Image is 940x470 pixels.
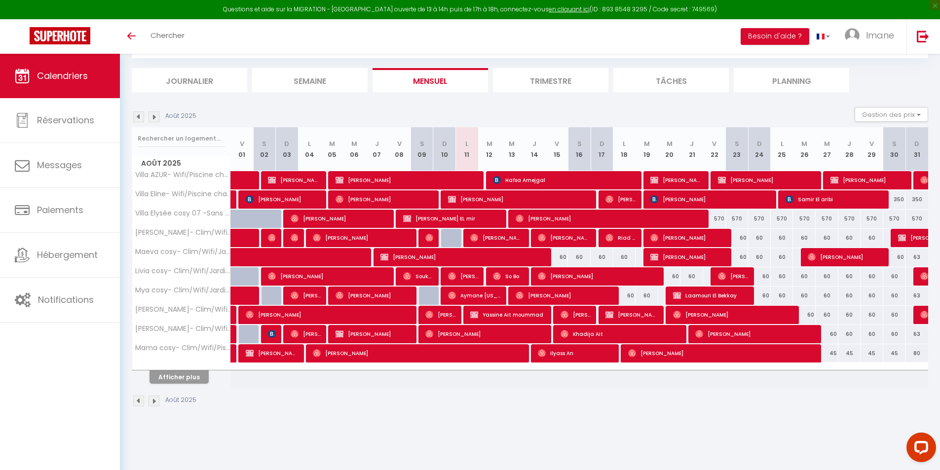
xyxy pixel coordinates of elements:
th: 20 [658,127,681,171]
span: [PERSON_NAME] [718,267,748,286]
div: 60 [636,287,658,305]
div: 60 [748,248,771,266]
div: 60 [771,267,793,286]
span: Laamouri El Bekkay [673,286,749,305]
a: Chercher [143,19,192,54]
span: [PERSON_NAME] [561,305,591,324]
span: [PERSON_NAME] [538,267,659,286]
span: [PERSON_NAME]- Clim/Wifi/Jardin à 10min de l'Aéroport (30_10) [134,229,232,236]
abbr: V [240,139,244,148]
li: Journalier [132,68,247,92]
span: [PERSON_NAME] [336,171,479,189]
th: 05 [321,127,343,171]
div: 63 [905,325,928,343]
span: [PERSON_NAME] [605,190,636,209]
span: [PERSON_NAME] [695,325,816,343]
span: Maeva cosy- Clim/Wifi/Jardin à 10min de l'Aéroport (30_05) [134,248,232,255]
div: 45 [883,344,906,362]
div: 60 [883,287,906,305]
span: [PERSON_NAME] [246,190,321,209]
div: 350 [905,190,928,209]
th: 06 [343,127,366,171]
p: Août 2025 [165,111,196,121]
div: 63 [905,287,928,305]
span: [PERSON_NAME] [336,190,434,209]
span: [PERSON_NAME] [808,248,883,266]
span: Ilyass An [538,344,613,362]
abbr: D [914,139,919,148]
div: 60 [861,287,883,305]
div: 60 [838,229,861,247]
abbr: V [397,139,402,148]
span: Villa Elysée cosy 07 -Sans vis-à-vis|WifiHD|PiscineChauffée [134,210,232,217]
li: Trimestre [493,68,608,92]
span: [PERSON_NAME] [650,190,771,209]
span: [PERSON_NAME] [291,209,389,228]
th: 01 [231,127,254,171]
div: 60 [883,267,906,286]
div: 60 [883,306,906,324]
span: [PERSON_NAME] [313,344,525,362]
div: 60 [816,325,838,343]
div: 570 [905,210,928,228]
abbr: L [781,139,784,148]
div: 60 [748,267,771,286]
a: en cliquant ici [549,5,590,13]
abbr: S [892,139,897,148]
p: Août 2025 [165,396,196,405]
abbr: S [577,139,582,148]
div: 60 [816,229,838,247]
div: 60 [591,248,613,266]
span: [PERSON_NAME] [336,325,411,343]
th: 23 [726,127,749,171]
span: [PERSON_NAME]- Clim/Wifi/Jardin à 10min de l'Aéroport (29_05) [134,306,232,313]
th: 28 [838,127,861,171]
span: Calendriers [37,70,88,82]
div: 60 [613,287,636,305]
div: 60 [861,229,883,247]
span: Villa AZUR- Wifi/Piscine chauffée/Sans vis-à-vis [134,171,232,179]
th: 21 [680,127,703,171]
th: 09 [411,127,433,171]
button: Afficher plus [150,370,209,384]
div: 60 [613,248,636,266]
span: [PERSON_NAME] [516,286,614,305]
span: [PERSON_NAME] [268,228,275,247]
div: 60 [838,325,861,343]
span: Hébergement [37,249,98,261]
div: 60 [793,287,816,305]
span: [PERSON_NAME] [336,286,411,305]
span: [PERSON_NAME] [538,228,591,247]
abbr: D [442,139,447,148]
th: 02 [253,127,276,171]
abbr: M [329,139,335,148]
div: 570 [861,210,883,228]
span: [PERSON_NAME] [650,248,726,266]
span: Messages [37,159,82,171]
div: 60 [793,267,816,286]
div: 60 [546,248,568,266]
img: logout [917,30,929,42]
div: 60 [816,287,838,305]
span: Samir El aribi [786,190,884,209]
div: 570 [748,210,771,228]
span: [PERSON_NAME] [425,325,546,343]
span: Aymane [US_STATE] [448,286,501,305]
th: 10 [433,127,456,171]
th: 03 [276,127,299,171]
th: 12 [478,127,501,171]
iframe: LiveChat chat widget [899,429,940,470]
span: [PERSON_NAME] [246,344,299,362]
span: [PERSON_NAME] [246,305,412,324]
abbr: V [555,139,559,148]
span: [PERSON_NAME] [830,171,906,189]
abbr: M [351,139,357,148]
th: 15 [546,127,568,171]
div: 570 [703,210,726,228]
th: 14 [523,127,546,171]
abbr: V [712,139,716,148]
span: [PERSON_NAME] [673,305,794,324]
span: Villa Eline- Wifi/Piscine chauffée/Sans vis-à-vis [134,190,232,198]
abbr: M [801,139,807,148]
th: 27 [816,127,838,171]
